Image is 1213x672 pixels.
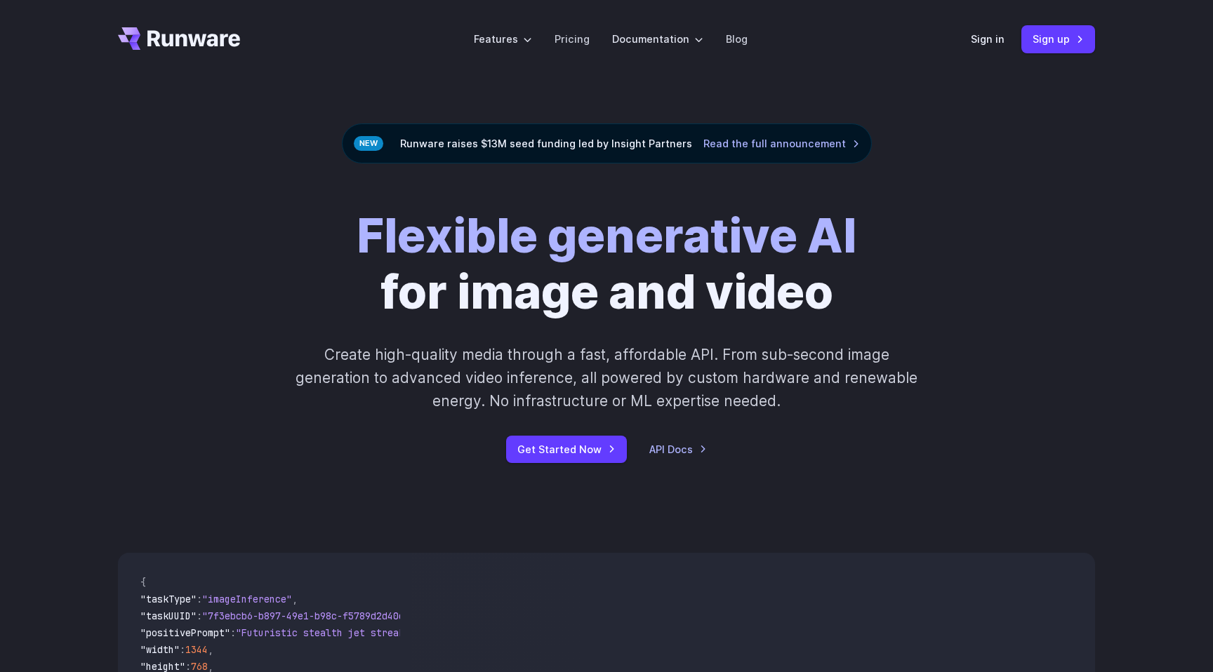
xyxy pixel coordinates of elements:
[506,436,627,463] a: Get Started Now
[197,593,202,605] span: :
[230,626,236,639] span: :
[703,135,860,152] a: Read the full announcement
[294,343,920,413] p: Create high-quality media through a fast, affordable API. From sub-second image generation to adv...
[612,31,703,47] label: Documentation
[649,441,707,457] a: API Docs
[971,31,1005,47] a: Sign in
[1021,25,1095,53] a: Sign up
[202,593,292,605] span: "imageInference"
[140,576,146,589] span: {
[726,31,748,47] a: Blog
[208,643,213,656] span: ,
[342,123,872,163] div: Runware raises $13M seed funding led by Insight Partners
[357,208,856,321] h1: for image and video
[555,31,590,47] a: Pricing
[140,610,197,622] span: "taskUUID"
[357,208,856,264] strong: Flexible generative AI
[185,643,208,656] span: 1344
[202,610,416,622] span: "7f3ebcb6-b897-49e1-b98c-f5789d2d40d7"
[197,610,202,622] span: :
[292,593,298,605] span: ,
[236,626,747,639] span: "Futuristic stealth jet streaking through a neon-lit cityscape with glowing purple exhaust"
[140,593,197,605] span: "taskType"
[474,31,532,47] label: Features
[118,27,240,50] a: Go to /
[140,643,180,656] span: "width"
[140,626,230,639] span: "positivePrompt"
[180,643,185,656] span: :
